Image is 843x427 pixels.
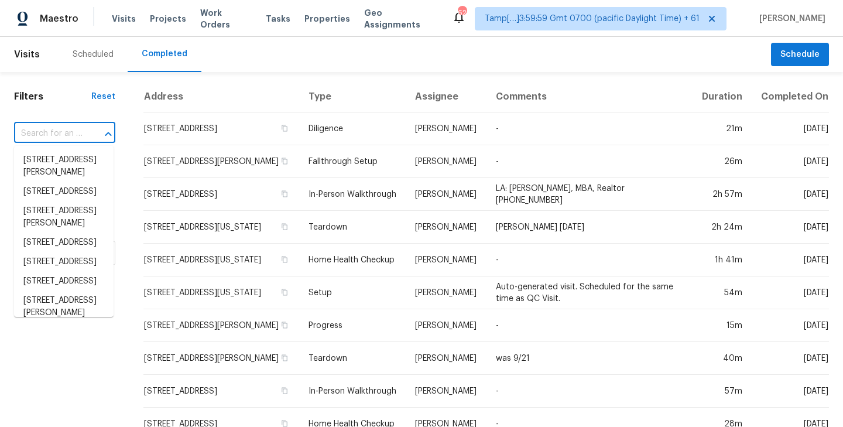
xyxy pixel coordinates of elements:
[14,151,114,182] li: [STREET_ADDRESS][PERSON_NAME]
[486,81,692,112] th: Comments
[143,309,299,342] td: [STREET_ADDRESS][PERSON_NAME]
[755,13,825,25] span: [PERSON_NAME]
[91,91,115,103] div: Reset
[266,15,290,23] span: Tasks
[692,112,751,145] td: 21m
[692,244,751,276] td: 1h 41m
[143,112,299,145] td: [STREET_ADDRESS]
[143,342,299,375] td: [STREET_ADDRESS][PERSON_NAME]
[486,342,692,375] td: was 9/21
[692,81,751,112] th: Duration
[299,178,406,211] td: In-Person Walkthrough
[485,13,700,25] span: Tamp[…]3:59:59 Gmt 0700 (pacific Daylight Time) + 61
[752,342,829,375] td: [DATE]
[406,178,486,211] td: [PERSON_NAME]
[279,385,290,396] button: Copy Address
[299,112,406,145] td: Diligence
[143,178,299,211] td: [STREET_ADDRESS]
[486,112,692,145] td: -
[692,342,751,375] td: 40m
[364,7,438,30] span: Geo Assignments
[752,244,829,276] td: [DATE]
[406,342,486,375] td: [PERSON_NAME]
[752,112,829,145] td: [DATE]
[299,145,406,178] td: Fallthrough Setup
[692,375,751,408] td: 57m
[14,291,114,323] li: [STREET_ADDRESS][PERSON_NAME]
[279,254,290,265] button: Copy Address
[14,272,114,291] li: [STREET_ADDRESS]
[14,201,114,233] li: [STREET_ADDRESS][PERSON_NAME]
[279,189,290,199] button: Copy Address
[143,244,299,276] td: [STREET_ADDRESS][US_STATE]
[406,145,486,178] td: [PERSON_NAME]
[752,276,829,309] td: [DATE]
[279,221,290,232] button: Copy Address
[780,47,820,62] span: Schedule
[752,81,829,112] th: Completed On
[752,178,829,211] td: [DATE]
[40,13,78,25] span: Maestro
[486,211,692,244] td: [PERSON_NAME] [DATE]
[73,49,114,60] div: Scheduled
[486,145,692,178] td: -
[486,178,692,211] td: LA: [PERSON_NAME], MBA, Realtor [PHONE_NUMBER]
[692,276,751,309] td: 54m
[14,42,40,67] span: Visits
[692,211,751,244] td: 2h 24m
[279,320,290,330] button: Copy Address
[299,276,406,309] td: Setup
[486,276,692,309] td: Auto-generated visit. Scheduled for the same time as QC Visit.
[771,43,829,67] button: Schedule
[279,353,290,363] button: Copy Address
[406,276,486,309] td: [PERSON_NAME]
[752,211,829,244] td: [DATE]
[458,7,466,19] div: 622
[14,125,83,143] input: Search for an address...
[14,182,114,201] li: [STREET_ADDRESS]
[692,145,751,178] td: 26m
[143,276,299,309] td: [STREET_ADDRESS][US_STATE]
[279,287,290,298] button: Copy Address
[299,375,406,408] td: In-Person Walkthrough
[100,126,116,142] button: Close
[406,211,486,244] td: [PERSON_NAME]
[14,252,114,272] li: [STREET_ADDRESS]
[143,145,299,178] td: [STREET_ADDRESS][PERSON_NAME]
[406,244,486,276] td: [PERSON_NAME]
[752,309,829,342] td: [DATE]
[692,309,751,342] td: 15m
[142,48,187,60] div: Completed
[112,13,136,25] span: Visits
[486,375,692,408] td: -
[692,178,751,211] td: 2h 57m
[486,309,692,342] td: -
[14,91,91,103] h1: Filters
[299,309,406,342] td: Progress
[200,7,252,30] span: Work Orders
[406,309,486,342] td: [PERSON_NAME]
[14,233,114,252] li: [STREET_ADDRESS]
[406,112,486,145] td: [PERSON_NAME]
[752,375,829,408] td: [DATE]
[299,81,406,112] th: Type
[299,244,406,276] td: Home Health Checkup
[406,81,486,112] th: Assignee
[279,156,290,166] button: Copy Address
[304,13,350,25] span: Properties
[299,342,406,375] td: Teardown
[406,375,486,408] td: [PERSON_NAME]
[143,81,299,112] th: Address
[143,375,299,408] td: [STREET_ADDRESS]
[143,211,299,244] td: [STREET_ADDRESS][US_STATE]
[279,123,290,134] button: Copy Address
[486,244,692,276] td: -
[299,211,406,244] td: Teardown
[150,13,186,25] span: Projects
[752,145,829,178] td: [DATE]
